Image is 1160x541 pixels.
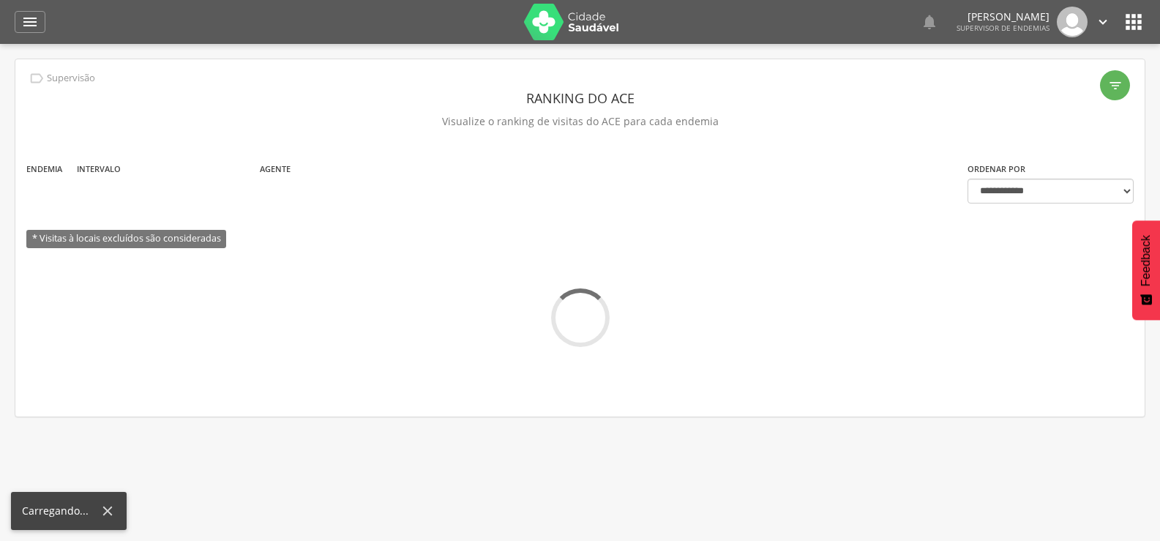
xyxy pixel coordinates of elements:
[26,85,1134,111] header: Ranking do ACE
[26,111,1134,132] p: Visualize o ranking de visitas do ACE para cada endemia
[21,13,39,31] i: 
[921,7,938,37] a: 
[1122,10,1145,34] i: 
[1132,220,1160,320] button: Feedback - Mostrar pesquisa
[957,12,1049,22] p: [PERSON_NAME]
[15,11,45,33] a: 
[1095,14,1111,30] i: 
[26,163,62,175] label: Endemia
[47,72,95,84] p: Supervisão
[1140,235,1153,286] span: Feedback
[1095,7,1111,37] a: 
[29,70,45,86] i: 
[1108,78,1123,93] i: 
[26,230,226,248] span: * Visitas à locais excluídos são consideradas
[968,163,1025,175] label: Ordenar por
[77,163,121,175] label: Intervalo
[1100,70,1130,100] div: Filtro
[957,23,1049,33] span: Supervisor de Endemias
[921,13,938,31] i: 
[260,163,291,175] label: Agente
